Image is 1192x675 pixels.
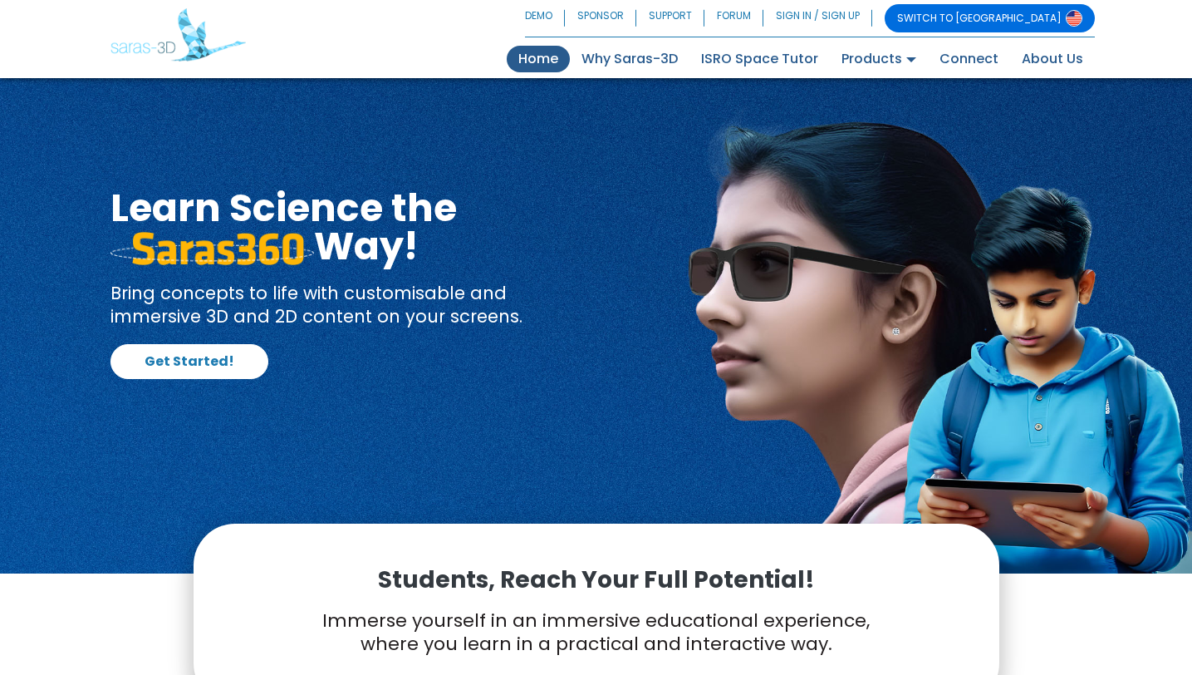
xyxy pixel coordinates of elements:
[110,344,268,379] a: Get Started!
[525,4,565,32] a: DEMO
[507,46,570,72] a: Home
[689,46,830,72] a: ISRO Space Tutor
[1066,10,1082,27] img: Switch to USA
[763,4,872,32] a: SIGN IN / SIGN UP
[110,8,246,62] img: Saras 3D
[565,4,636,32] a: SPONSOR
[570,46,689,72] a: Why Saras-3D
[1010,46,1095,72] a: About Us
[928,46,1010,72] a: Connect
[110,232,314,265] img: saras 360
[235,565,958,595] p: Students, Reach Your Full Potential!
[704,4,763,32] a: FORUM
[110,189,584,265] h1: Learn Science the Way!
[830,46,928,72] a: Products
[636,4,704,32] a: SUPPORT
[885,4,1095,32] a: SWITCH TO [GEOGRAPHIC_DATA]
[235,609,958,657] p: Immerse yourself in an immersive educational experience, where you learn in a practical and inter...
[110,282,584,328] p: Bring concepts to life with customisable and immersive 3D and 2D content on your screens.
